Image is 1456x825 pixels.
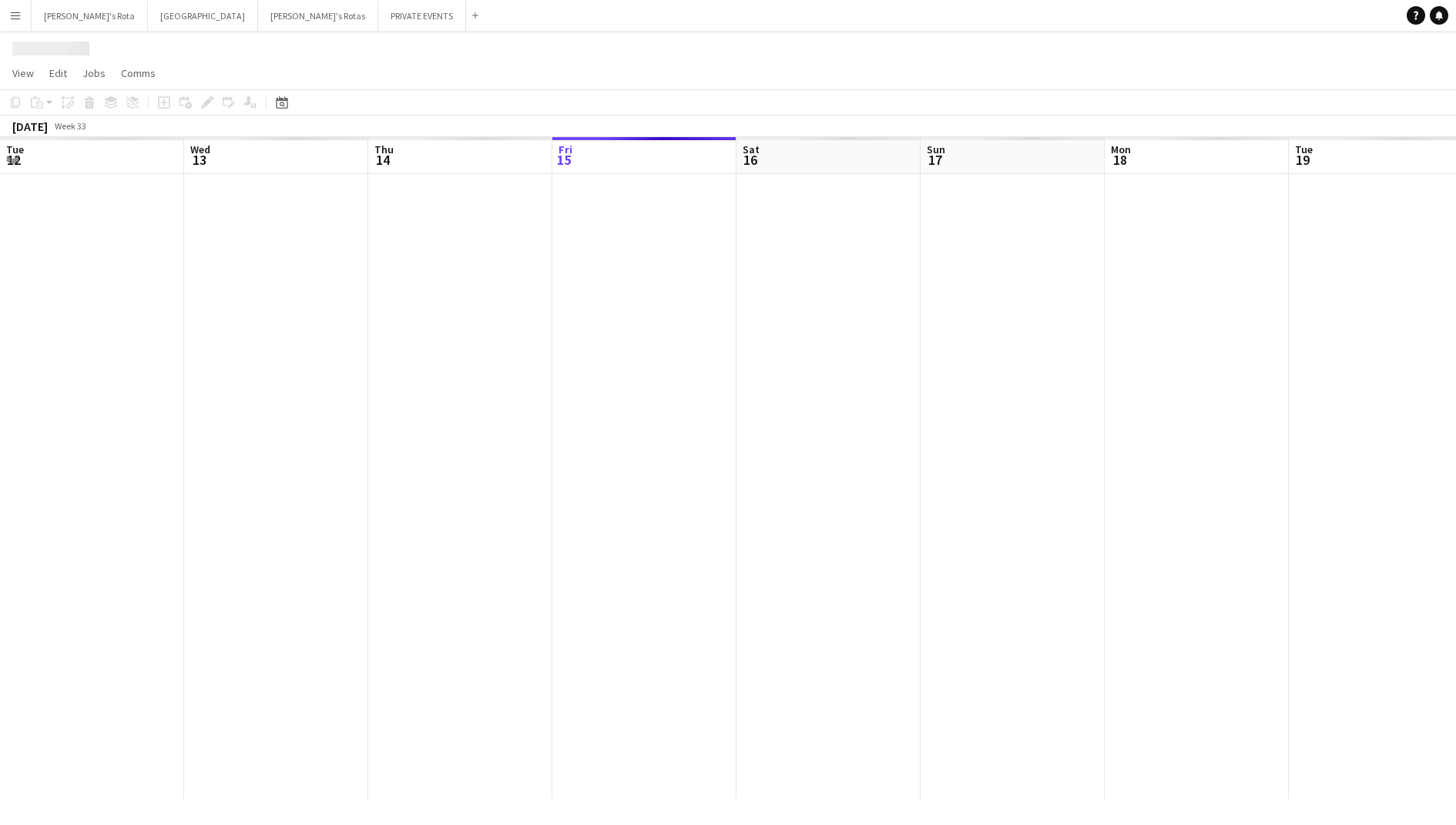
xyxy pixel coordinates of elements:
[559,143,572,156] span: Fri
[1109,151,1131,169] span: 18
[378,1,466,31] button: PRIVATE EVENTS
[374,143,394,156] span: Thu
[924,151,945,169] span: 17
[743,143,760,156] span: Sat
[115,63,162,83] a: Comms
[188,151,210,169] span: 13
[32,1,148,31] button: [PERSON_NAME]'s Rota
[372,151,394,169] span: 14
[76,63,112,83] a: Jobs
[148,1,258,31] button: [GEOGRAPHIC_DATA]
[190,143,210,156] span: Wed
[12,119,48,134] div: [DATE]
[1111,143,1131,156] span: Mon
[4,151,24,169] span: 12
[1295,143,1313,156] span: Tue
[258,1,378,31] button: [PERSON_NAME]'s Rotas
[6,63,40,83] a: View
[43,63,73,83] a: Edit
[740,151,760,169] span: 16
[6,143,24,156] span: Tue
[49,66,67,80] span: Edit
[1293,151,1313,169] span: 19
[82,66,106,80] span: Jobs
[12,66,34,80] span: View
[121,66,156,80] span: Comms
[51,120,89,132] span: Week 33
[927,143,945,156] span: Sun
[556,151,572,169] span: 15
